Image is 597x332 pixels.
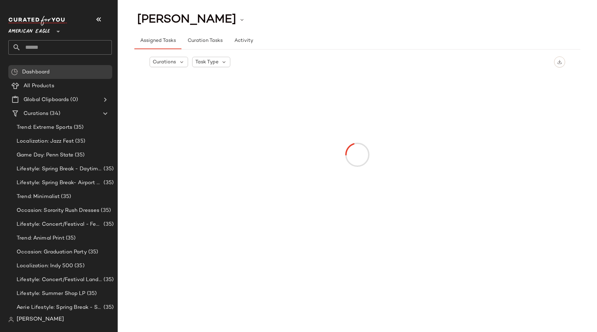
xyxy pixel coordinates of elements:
[17,221,102,228] span: Lifestyle: Concert/Festival - Femme
[8,317,14,322] img: svg%3e
[17,234,64,242] span: Trend: Animal Print
[87,248,98,256] span: (35)
[99,207,111,215] span: (35)
[17,124,72,132] span: Trend: Extreme Sports
[8,24,50,36] span: American Eagle
[17,315,64,324] span: [PERSON_NAME]
[17,179,102,187] span: Lifestyle: Spring Break- Airport Style
[24,96,69,104] span: Global Clipboards
[24,110,48,118] span: Curations
[557,60,562,64] img: svg%3e
[102,304,114,312] span: (35)
[17,248,87,256] span: Occasion: Graduation Party
[153,59,176,66] span: Curations
[17,290,86,298] span: Lifestyle: Summer Shop LP
[17,262,73,270] span: Localization: Indy 500
[72,124,84,132] span: (35)
[17,137,74,145] span: Localization: Jazz Fest
[86,290,97,298] span: (35)
[22,68,50,76] span: Dashboard
[60,193,71,201] span: (35)
[137,13,236,26] span: [PERSON_NAME]
[102,221,114,228] span: (35)
[73,151,85,159] span: (35)
[17,151,73,159] span: Game Day: Penn State
[69,96,78,104] span: (0)
[17,304,102,312] span: Aerie Lifestyle: Spring Break - Sporty
[74,137,85,145] span: (35)
[8,16,67,26] img: cfy_white_logo.C9jOOHJF.svg
[234,38,253,44] span: Activity
[102,179,114,187] span: (35)
[195,59,219,66] span: Task Type
[11,69,18,75] img: svg%3e
[64,234,76,242] span: (35)
[17,207,99,215] span: Occasion: Sorority Rush Dresses
[102,165,114,173] span: (35)
[102,276,114,284] span: (35)
[17,276,102,284] span: Lifestyle: Concert/Festival Landing Page
[48,110,60,118] span: (34)
[17,193,60,201] span: Trend: Minimalist
[187,38,222,44] span: Curation Tasks
[24,82,54,90] span: All Products
[73,262,84,270] span: (35)
[17,165,102,173] span: Lifestyle: Spring Break - Daytime Casual
[140,38,176,44] span: Assigned Tasks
